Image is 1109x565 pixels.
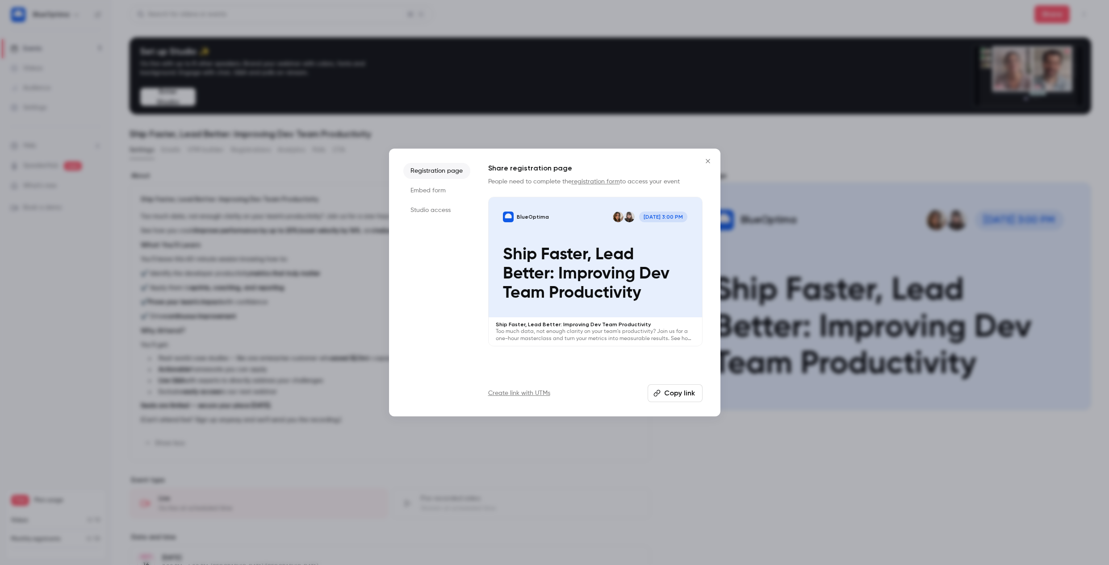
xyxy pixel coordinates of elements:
[403,163,470,179] li: Registration page
[488,389,550,398] a: Create link with UTMs
[572,179,620,185] a: registration form
[496,328,695,342] p: Too much data, not enough clarity on your team's productivity? Join us for a one-hour masterclass...
[648,384,703,402] button: Copy link
[488,177,703,186] p: People need to complete the to access your event
[624,212,635,222] img: Kiara Mijares
[517,213,549,220] p: BlueOptima
[639,212,688,222] span: [DATE] 3:00 PM
[699,152,717,170] button: Close
[496,321,695,328] p: Ship Faster, Lead Better: Improving Dev Team Productivity
[403,202,470,218] li: Studio access
[488,197,703,346] a: Ship Faster, Lead Better: Improving Dev Team ProductivityBlueOptimaKiara MijaresBeth Twigger[DATE...
[503,212,514,222] img: Ship Faster, Lead Better: Improving Dev Team Productivity
[503,245,688,303] p: Ship Faster, Lead Better: Improving Dev Team Productivity
[488,163,703,174] h1: Share registration page
[403,183,470,199] li: Embed form
[613,212,624,222] img: Beth Twigger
